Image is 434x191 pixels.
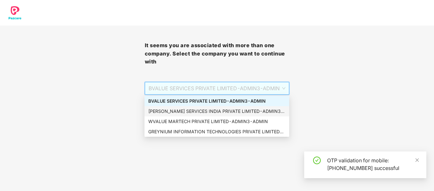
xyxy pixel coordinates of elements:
div: BVALUE SERVICES PRIVATE LIMITED - ADMIN3 - ADMIN [148,98,285,105]
span: check-circle [313,157,321,164]
div: [PERSON_NAME] SERVICES INDIA PRIVATE LIMITED - ADMIN3 - ADMIN [148,108,285,115]
span: BVALUE SERVICES PRIVATE LIMITED - ADMIN3 - ADMIN [149,82,286,94]
div: OTP validation for mobile: [PHONE_NUMBER] successful [327,157,419,172]
div: WVALUE MARTECH PRIVATE LIMITED - ADMIN3 - ADMIN [148,118,285,125]
div: GREYNIUM INFORMATION TECHNOLOGIES PRIVATE LIMITED - GY1225 - EMPLOYEE [148,128,285,135]
span: close [415,158,419,162]
h3: It seems you are associated with more than one company. Select the company you want to continue with [145,41,290,66]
